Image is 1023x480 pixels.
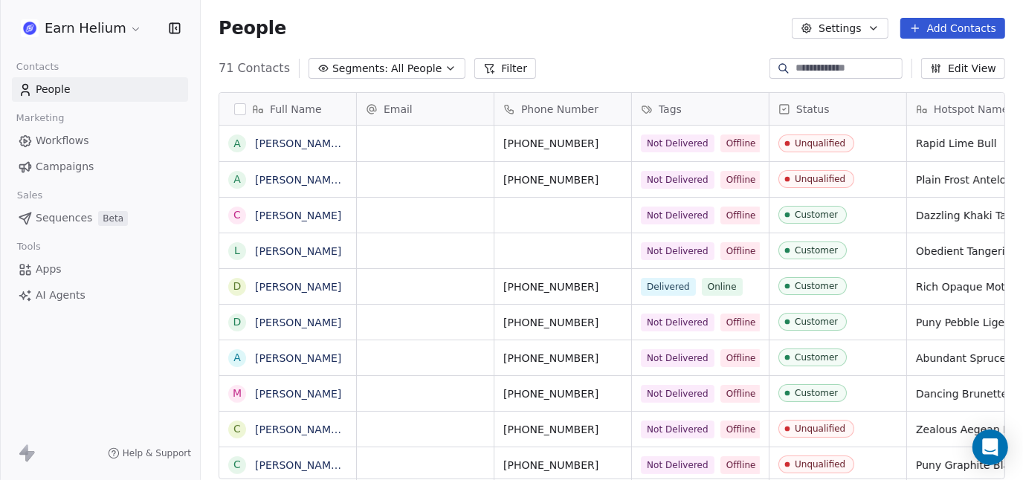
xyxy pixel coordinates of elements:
[795,459,845,470] div: Unqualified
[10,56,65,78] span: Contacts
[36,288,85,303] span: AI Agents
[494,93,631,125] div: Phone Number
[796,102,830,117] span: Status
[795,245,838,256] div: Customer
[641,385,714,403] span: Not Delivered
[233,314,242,330] div: D
[702,278,743,296] span: Online
[720,134,762,152] span: Offline
[769,93,906,125] div: Status
[233,279,242,294] div: D
[641,171,714,189] span: Not Delivered
[503,351,622,366] span: [PHONE_NUMBER]
[233,457,241,473] div: C
[12,155,188,179] a: Campaigns
[503,386,622,401] span: [PHONE_NUMBER]
[503,315,622,330] span: [PHONE_NUMBER]
[641,456,714,474] span: Not Delivered
[795,388,838,398] div: Customer
[234,243,240,259] div: L
[219,17,286,39] span: People
[641,314,714,331] span: Not Delivered
[233,421,241,437] div: C
[503,172,622,187] span: [PHONE_NUMBER]
[384,102,413,117] span: Email
[233,386,242,401] div: M
[233,172,241,187] div: A
[795,210,838,220] div: Customer
[12,257,188,282] a: Apps
[632,93,769,125] div: Tags
[21,19,39,37] img: helium-logo.png
[10,236,47,258] span: Tools
[270,102,322,117] span: Full Name
[18,16,145,41] button: Earn Helium
[641,134,714,152] span: Not Delivered
[934,102,1009,117] span: Hotspot Name
[219,93,356,125] div: Full Name
[720,171,762,189] span: Offline
[795,281,838,291] div: Customer
[357,93,494,125] div: Email
[255,317,341,328] a: [PERSON_NAME]
[36,159,94,175] span: Campaigns
[521,102,598,117] span: Phone Number
[792,18,888,39] button: Settings
[720,421,762,438] span: Offline
[233,207,241,223] div: C
[503,422,622,437] span: [PHONE_NUMBER]
[255,424,352,435] a: [PERSON_NAME] 4
[720,385,762,403] span: Offline
[12,283,188,308] a: AI Agents
[12,206,188,230] a: SequencesBeta
[391,61,442,77] span: All People
[795,138,845,149] div: Unqualified
[474,58,536,79] button: Filter
[98,211,128,226] span: Beta
[36,262,62,277] span: Apps
[641,349,714,367] span: Not Delivered
[503,136,622,151] span: [PHONE_NUMBER]
[641,207,714,224] span: Not Delivered
[45,19,126,38] span: Earn Helium
[659,102,682,117] span: Tags
[10,107,71,129] span: Marketing
[255,388,341,400] a: [PERSON_NAME]
[795,424,845,434] div: Unqualified
[972,429,1008,465] div: Open Intercom Messenger
[36,133,89,149] span: Workflows
[219,126,357,480] div: grid
[255,352,341,364] a: [PERSON_NAME]
[641,421,714,438] span: Not Delivered
[720,456,762,474] span: Offline
[12,77,188,102] a: People
[921,58,1005,79] button: Edit View
[795,317,838,327] div: Customer
[720,349,762,367] span: Offline
[12,129,188,153] a: Workflows
[900,18,1005,39] button: Add Contacts
[720,242,762,260] span: Offline
[795,174,845,184] div: Unqualified
[255,459,352,471] a: [PERSON_NAME] 3
[795,352,838,363] div: Customer
[233,350,241,366] div: A
[36,210,92,226] span: Sequences
[255,137,352,149] a: [PERSON_NAME] 6
[36,82,71,97] span: People
[641,242,714,260] span: Not Delivered
[219,59,290,77] span: 71 Contacts
[123,447,191,459] span: Help & Support
[10,184,49,207] span: Sales
[641,278,696,296] span: Delivered
[503,458,622,473] span: [PHONE_NUMBER]
[503,279,622,294] span: [PHONE_NUMBER]
[720,314,762,331] span: Offline
[255,174,352,186] a: [PERSON_NAME] 5
[720,207,762,224] span: Offline
[332,61,388,77] span: Segments:
[255,210,341,221] a: [PERSON_NAME]
[233,136,241,152] div: A
[255,281,341,293] a: [PERSON_NAME]
[108,447,191,459] a: Help & Support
